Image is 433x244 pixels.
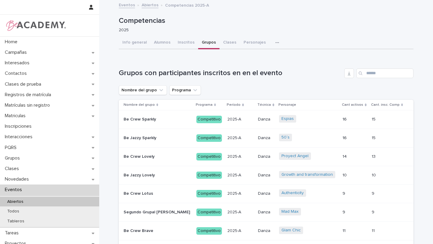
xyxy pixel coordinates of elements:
[2,134,37,140] p: Interacciones
[220,37,240,49] button: Clases
[2,230,23,236] p: Tareas
[227,227,242,233] p: 2025-A
[281,172,333,177] a: Growth and transformation
[196,172,222,179] div: Competitivo
[2,102,55,108] p: Matrículas sin registro
[2,166,24,172] p: Clases
[227,190,242,196] p: 2025-A
[372,153,377,159] p: 13
[356,69,413,78] input: Search
[281,154,309,159] a: Proyect Angel
[119,147,413,166] tr: Be Crew LovelyBe Crew Lovely Competitivo2025-A2025-A DanzaProyect Angel 141313
[124,209,191,215] p: Segundo Grupal [PERSON_NAME]
[119,203,413,222] tr: Segundo Grupal [PERSON_NAME]Segundo Grupal [PERSON_NAME] Competitivo2025-A2025-A DanzaMad Max 999
[258,210,274,215] p: Danza
[119,166,413,185] tr: Be Jazzy LovelyBe Jazzy Lovely Competitivo2025-A2025-A DanzaGrowth and transformation 101010
[150,37,174,49] button: Alumnos
[2,145,21,151] p: PQRS
[124,153,156,159] p: Be Crew Lovely
[2,92,56,98] p: Registros de matrícula
[257,102,271,108] p: Técnica
[2,199,28,204] p: Abiertos
[2,60,34,66] p: Interesados
[196,209,222,216] div: Competitivo
[227,153,242,159] p: 2025-A
[281,228,301,233] a: Glam Chic
[124,190,154,196] p: Be Crew Lotus
[119,221,413,240] tr: Be Crew BraveBe Crew Brave Competitivo2025-A2025-A DanzaGlam Chic 111111
[2,176,34,182] p: Novedades
[196,134,222,142] div: Competitivo
[342,191,367,196] p: 9
[196,102,213,108] p: Programa
[169,85,201,95] button: Programa
[258,191,274,196] p: Danza
[372,209,376,215] p: 9
[258,228,274,233] p: Danza
[119,85,167,95] button: Nombre del grupo
[2,39,22,45] p: Home
[2,219,29,224] p: Tableros
[227,134,242,141] p: 2025-A
[258,173,274,178] p: Danza
[281,135,290,140] a: 50´s
[124,134,158,141] p: Be Jazzy Sparkly
[2,187,27,193] p: Eventos
[372,227,376,233] p: 11
[196,116,222,123] div: Competitivo
[119,185,413,203] tr: Be Crew LotusBe Crew Lotus Competitivo2025-A2025-A DanzaAuthenticity 999
[342,117,367,122] p: 16
[342,102,363,108] p: Cant activos
[342,154,367,159] p: 14
[342,173,367,178] p: 10
[124,172,156,178] p: Be Jazzy Lovely
[2,124,36,129] p: Inscripciones
[342,136,367,141] p: 16
[227,172,242,178] p: 2025-A
[2,71,32,76] p: Contactos
[227,102,241,108] p: Período
[281,209,299,214] a: Mad Max
[124,102,155,108] p: Nombre del grupo
[2,113,30,119] p: Matriculas
[258,154,274,159] p: Danza
[119,69,342,78] h1: Grupos con participantes inscritos en en el evento
[371,102,400,108] p: Cant. insc. Comp
[227,116,242,122] p: 2025-A
[2,50,32,55] p: Campañas
[258,117,274,122] p: Danza
[227,209,242,215] p: 2025-A
[281,191,304,196] a: Authenticity
[119,129,413,147] tr: Be Jazzy SparklyBe Jazzy Sparkly Competitivo2025-A2025-A Danza50´s 161515
[342,210,367,215] p: 9
[142,1,158,8] a: Abiertos
[342,228,367,233] p: 11
[119,37,150,49] button: Info general
[119,110,413,129] tr: Be Crew SparklyBe Crew Sparkly Competitivo2025-A2025-A DanzaEspias 161515
[278,102,296,108] p: Personaje
[240,37,269,49] button: Personajes
[196,227,222,235] div: Competitivo
[372,134,377,141] p: 15
[119,28,409,33] p: 2025
[165,2,209,8] p: Competencias 2025-A
[2,81,46,87] p: Clases de prueba
[2,155,25,161] p: Grupos
[174,37,198,49] button: Inscritos
[258,136,274,141] p: Danza
[119,17,411,25] p: Competencias
[372,190,376,196] p: 9
[5,20,66,32] img: WPrjXfSUmiLcdUfaYY4Q
[119,1,135,8] a: Eventos
[124,227,155,233] p: Be Crew Brave
[372,116,377,122] p: 15
[196,153,222,160] div: Competitivo
[124,116,157,122] p: Be Crew Sparkly
[198,37,220,49] button: Grupos
[281,116,294,121] a: Espias
[2,209,24,214] p: Todos
[372,172,377,178] p: 10
[196,190,222,197] div: Competitivo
